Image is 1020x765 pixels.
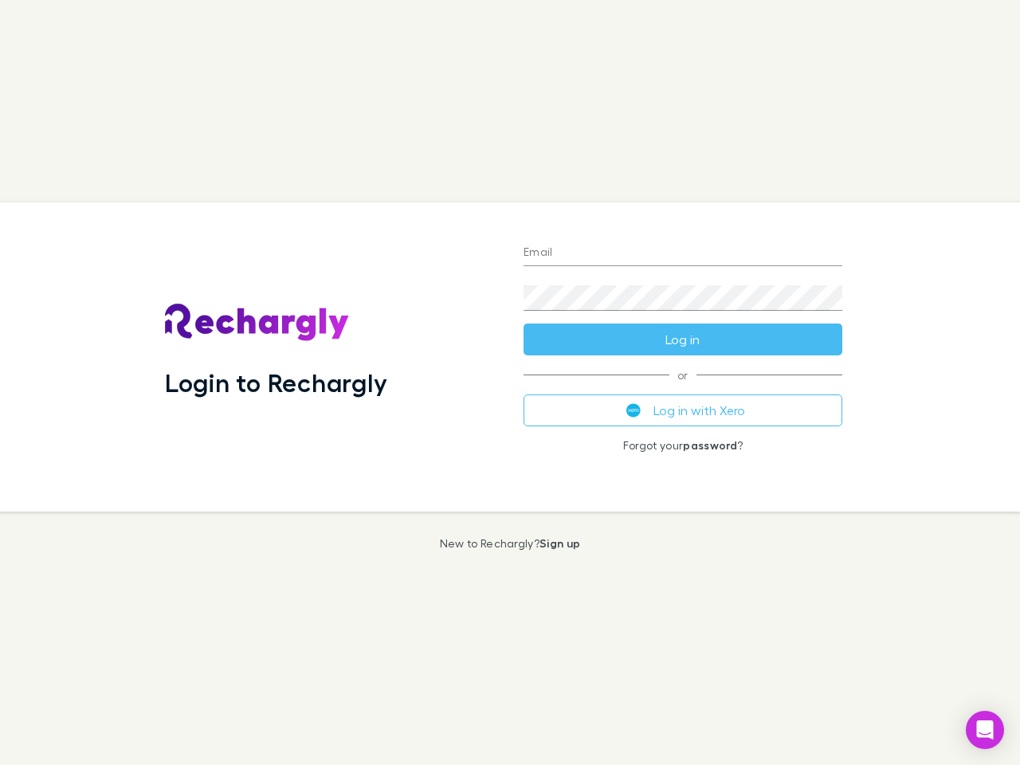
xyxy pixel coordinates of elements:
div: Open Intercom Messenger [966,711,1004,749]
a: password [683,438,737,452]
a: Sign up [539,536,580,550]
img: Xero's logo [626,403,641,418]
button: Log in [524,324,842,355]
p: Forgot your ? [524,439,842,452]
span: or [524,375,842,375]
img: Rechargly's Logo [165,304,350,342]
button: Log in with Xero [524,394,842,426]
h1: Login to Rechargly [165,367,387,398]
p: New to Rechargly? [440,537,581,550]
